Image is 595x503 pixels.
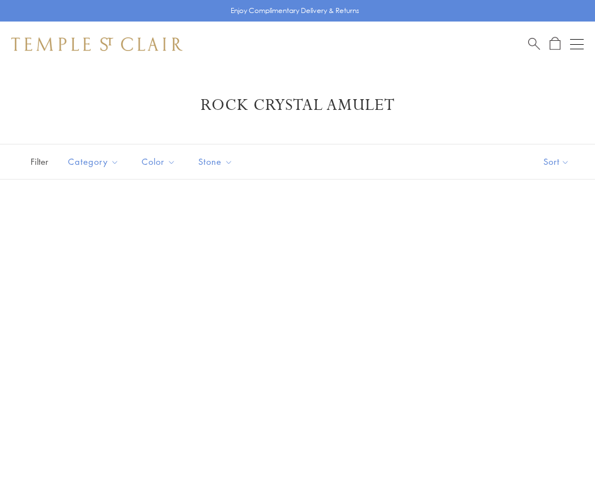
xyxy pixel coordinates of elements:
[11,37,182,51] img: Temple St. Clair
[28,95,567,116] h1: Rock Crystal Amulet
[62,155,127,169] span: Category
[570,37,584,51] button: Open navigation
[136,155,184,169] span: Color
[518,144,595,179] button: Show sort by
[190,149,241,174] button: Stone
[133,149,184,174] button: Color
[59,149,127,174] button: Category
[231,5,359,16] p: Enjoy Complimentary Delivery & Returns
[550,37,560,51] a: Open Shopping Bag
[528,37,540,51] a: Search
[193,155,241,169] span: Stone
